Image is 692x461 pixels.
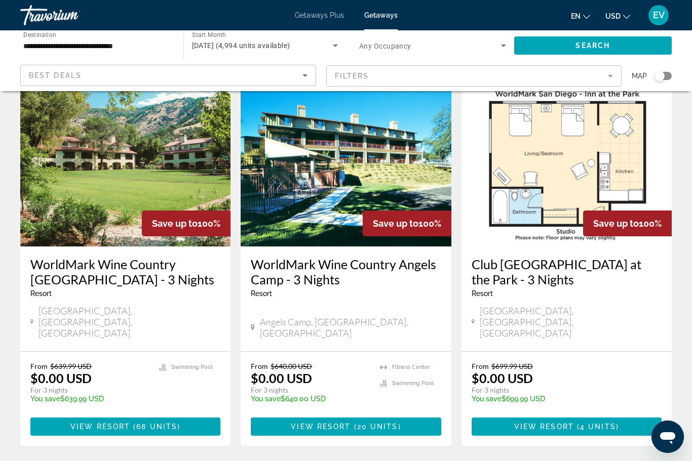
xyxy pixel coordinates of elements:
[472,289,493,298] span: Resort
[20,85,230,246] img: 4987E01X.jpg
[472,417,662,436] button: View Resort(4 units)
[192,31,226,38] span: Start Month
[142,211,230,236] div: 100%
[605,12,621,20] span: USD
[130,423,180,431] span: ( )
[251,362,268,370] span: From
[30,386,149,395] p: For 3 nights
[357,423,398,431] span: 20 units
[326,65,622,87] button: Filter
[260,316,441,339] span: Angels Camp, [GEOGRAPHIC_DATA], [GEOGRAPHIC_DATA]
[472,386,651,395] p: For 3 nights
[70,423,130,431] span: View Resort
[29,71,82,79] span: Best Deals
[480,305,662,339] span: [GEOGRAPHIC_DATA], [GEOGRAPHIC_DATA], [GEOGRAPHIC_DATA]
[23,31,56,38] span: Destination
[514,423,574,431] span: View Resort
[574,423,619,431] span: ( )
[373,218,418,229] span: Save up to
[251,417,441,436] button: View Resort(20 units)
[291,423,351,431] span: View Resort
[152,218,198,229] span: Save up to
[30,370,92,386] p: $0.00 USD
[491,362,533,370] span: $699.99 USD
[192,41,290,50] span: [DATE] (4,994 units available)
[392,364,430,370] span: Fitness Center
[30,395,60,403] span: You save
[462,85,672,246] img: D505F01X.jpg
[50,362,92,370] span: $639.99 USD
[605,9,630,23] button: Change currency
[30,417,220,436] button: View Resort(68 units)
[39,305,220,339] span: [GEOGRAPHIC_DATA], [GEOGRAPHIC_DATA], [GEOGRAPHIC_DATA]
[30,395,149,403] p: $639.99 USD
[575,41,610,50] span: Search
[364,11,398,19] a: Getaways
[571,12,581,20] span: en
[583,211,672,236] div: 100%
[351,423,401,431] span: ( )
[171,364,213,370] span: Swimming Pool
[472,257,662,287] a: Club [GEOGRAPHIC_DATA] at the Park - 3 Nights
[359,42,411,50] span: Any Occupancy
[472,362,489,370] span: From
[645,5,672,26] button: User Menu
[241,85,451,246] img: 5489E01X.jpg
[30,362,48,370] span: From
[632,69,647,83] span: Map
[295,11,344,19] a: Getaways Plus
[251,257,441,287] a: WorldMark Wine Country Angels Camp - 3 Nights
[472,395,651,403] p: $699.99 USD
[251,289,272,298] span: Resort
[136,423,177,431] span: 68 units
[653,10,665,20] span: EV
[251,395,369,403] p: $640.00 USD
[472,370,533,386] p: $0.00 USD
[472,395,502,403] span: You save
[514,36,672,55] button: Search
[271,362,312,370] span: $640.00 USD
[251,370,312,386] p: $0.00 USD
[651,421,684,453] iframe: Button to launch messaging window
[571,9,590,23] button: Change language
[29,69,307,81] mat-select: Sort by
[363,211,451,236] div: 100%
[251,386,369,395] p: For 3 nights
[593,218,639,229] span: Save up to
[30,289,52,298] span: Resort
[392,380,434,387] span: Swimming Pool
[30,257,220,287] a: WorldMark Wine Country [GEOGRAPHIC_DATA] - 3 Nights
[20,2,122,28] a: Travorium
[580,423,616,431] span: 4 units
[251,395,281,403] span: You save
